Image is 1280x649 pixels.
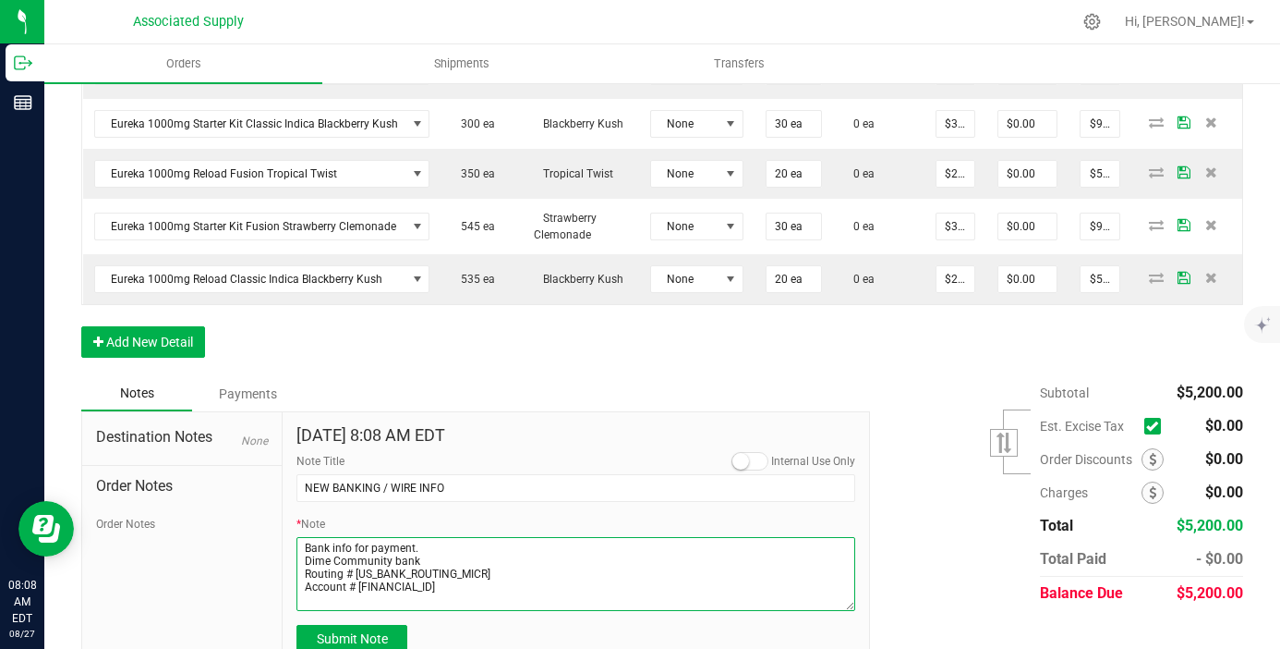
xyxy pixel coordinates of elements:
[452,220,495,233] span: 545 ea
[1205,484,1243,501] span: $0.00
[44,44,322,83] a: Orders
[651,111,719,137] span: None
[1198,116,1226,128] span: Delete Order Detail
[322,44,600,83] a: Shipments
[936,266,974,292] input: 0
[534,212,597,241] span: Strawberry Clemonade
[1198,272,1226,283] span: Delete Order Detail
[844,220,875,233] span: 0 ea
[14,93,32,112] inline-svg: Reports
[452,117,495,130] span: 300 ea
[1144,413,1169,438] span: Calculate excise tax
[296,426,855,445] h4: [DATE] 8:08 AM EDT
[1081,111,1119,137] input: 0
[14,54,32,72] inline-svg: Outbound
[1205,417,1243,435] span: $0.00
[771,453,855,470] label: Internal Use Only
[600,44,878,83] a: Transfers
[1040,419,1137,434] span: Est. Excise Tax
[452,273,495,286] span: 535 ea
[1170,219,1198,230] span: Save Order Detail
[94,265,430,293] span: NO DATA FOUND
[1081,161,1119,187] input: 0
[94,110,430,138] span: NO DATA FOUND
[1040,550,1106,568] span: Total Paid
[998,111,1057,137] input: 0
[1170,116,1198,128] span: Save Order Detail
[689,55,790,72] span: Transfers
[1205,450,1243,468] span: $0.00
[651,214,719,239] span: None
[95,161,406,187] span: Eureka 1000mg Reload Fusion Tropical Twist
[1125,14,1245,29] span: Hi, [PERSON_NAME]!
[8,627,36,641] p: 08/27
[133,14,244,30] span: Associated Supply
[96,516,155,533] button: Order Notes
[96,475,268,497] span: Order Notes
[241,435,268,447] span: None
[452,167,495,180] span: 350 ea
[1081,13,1104,31] div: Manage settings
[96,426,268,448] span: Destination Notes
[81,326,205,358] button: Add New Detail
[1170,166,1198,178] span: Save Order Detail
[534,56,597,86] span: Strawberry Clemonade
[8,577,36,627] p: 08:08 AM EDT
[1196,550,1243,568] span: - $0.00
[192,377,303,410] div: Payments
[936,214,974,239] input: 0
[844,273,875,286] span: 0 ea
[94,160,430,188] span: NO DATA FOUND
[141,55,226,72] span: Orders
[95,214,406,239] span: Eureka 1000mg Starter Kit Fusion Strawberry Clemonade
[936,161,974,187] input: 0
[296,516,325,533] label: Note
[1198,219,1226,230] span: Delete Order Detail
[936,111,974,137] input: 0
[998,161,1057,187] input: 0
[767,266,822,292] input: 0
[767,214,822,239] input: 0
[1040,386,1089,400] span: Subtotal
[94,213,430,240] span: NO DATA FOUND
[844,117,875,130] span: 0 ea
[844,167,875,180] span: 0 ea
[1081,214,1119,239] input: 0
[1177,384,1243,401] span: $5,200.00
[651,161,719,187] span: None
[1040,452,1141,467] span: Order Discounts
[81,376,192,411] div: Notes
[534,273,623,286] span: Blackberry Kush
[1081,266,1119,292] input: 0
[95,266,406,292] span: Eureka 1000mg Reload Classic Indica Blackberry Kush
[1170,272,1198,283] span: Save Order Detail
[651,266,719,292] span: None
[1198,166,1226,178] span: Delete Order Detail
[534,117,623,130] span: Blackberry Kush
[317,631,388,646] span: Submit Note
[1040,517,1073,534] span: Total
[1040,485,1141,500] span: Charges
[998,214,1057,239] input: 0
[409,55,514,72] span: Shipments
[296,453,344,470] label: Note Title
[95,111,406,137] span: Eureka 1000mg Starter Kit Classic Indica Blackberry Kush
[998,266,1057,292] input: 0
[1040,584,1123,602] span: Balance Due
[18,501,74,557] iframe: Resource center
[1177,584,1243,602] span: $5,200.00
[1177,517,1243,534] span: $5,200.00
[767,111,822,137] input: 0
[767,161,822,187] input: 0
[534,167,613,180] span: Tropical Twist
